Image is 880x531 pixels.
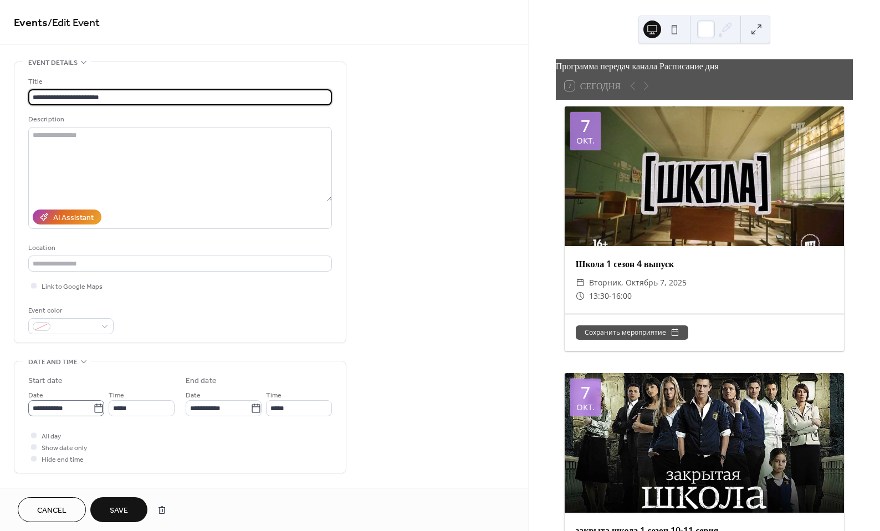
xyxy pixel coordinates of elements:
span: All day [42,431,61,442]
div: окт. [576,136,595,145]
span: Recurring event [28,487,87,498]
span: Event details [28,57,78,69]
span: 13:30 [589,289,609,303]
div: 7 [581,118,590,134]
button: Save [90,497,147,522]
div: AI Assistant [53,212,94,224]
button: AI Assistant [33,210,101,224]
div: Программа передач канала Расписание дня [556,59,853,73]
button: Сохранить мероприятие [576,325,688,340]
div: 7 [581,384,590,401]
div: Школа 1 сезон 4 выпуск [565,257,844,270]
span: 16:00 [612,289,632,303]
span: Date [28,390,43,401]
button: Cancel [18,497,86,522]
div: окт. [576,403,595,411]
span: Date [186,390,201,401]
span: Save [110,505,128,517]
div: Description [28,114,330,125]
span: Hide end time [42,454,84,466]
span: Cancel [37,505,66,517]
div: Title [28,76,330,88]
span: Date and time [28,356,78,368]
span: Time [109,390,124,401]
span: / Edit Event [48,12,100,34]
div: ​ [576,289,585,303]
div: Start date [28,375,63,387]
span: Link to Google Maps [42,281,103,293]
a: Events [14,12,48,34]
span: вторник, октябрь 7, 2025 [589,276,687,289]
span: - [609,289,612,303]
div: Event color [28,305,111,316]
span: Time [266,390,282,401]
span: Show date only [42,442,87,454]
div: End date [186,375,217,387]
div: Location [28,242,330,254]
div: ​ [576,276,585,289]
